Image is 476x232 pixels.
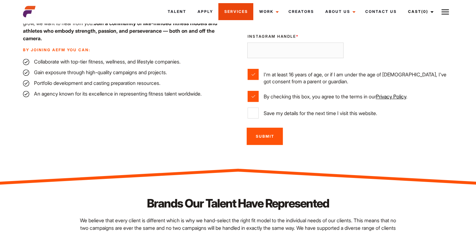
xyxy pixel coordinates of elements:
[253,3,283,20] a: Work
[283,3,319,20] a: Creators
[23,90,234,97] li: An agency known for its excellence in representing fitness talent worldwide.
[192,3,218,20] a: Apply
[248,69,259,80] input: I'm at least 16 years of age, or if I am under the age of [DEMOGRAPHIC_DATA], I've got consent fr...
[162,3,192,20] a: Talent
[23,79,234,87] li: Portfolio development and casting preparation resources.
[376,93,406,100] a: Privacy Policy
[359,3,402,20] a: Contact Us
[248,108,259,119] input: Save my details for the next time I visit this website.
[402,3,437,20] a: Cast(0)
[319,3,359,20] a: About Us
[248,91,259,102] input: By checking this box, you agree to the terms in ourPrivacy Policy.
[23,47,234,53] p: By joining AEFM you can:
[218,3,253,20] a: Services
[247,34,344,39] label: Instagram Handle
[23,58,234,65] li: Collaborate with top-tier fitness, wellness, and lifestyle companies.
[441,8,449,16] img: Burger icon
[248,69,451,85] label: I'm at least 16 years of age, or if I am under the age of [DEMOGRAPHIC_DATA], I've got consent fr...
[421,9,428,14] span: (0)
[247,128,283,145] input: Submit
[23,69,234,76] li: Gain exposure through high-quality campaigns and projects.
[23,20,217,41] strong: Join a community of like-minded fitness models and athletes who embody strength, passion, and per...
[248,91,451,102] label: By checking this box, you agree to the terms in our .
[248,108,451,119] label: Save my details for the next time I visit this website.
[23,12,234,42] p: No matter your experience level, if you have the drive, professionalism, and commitment to grow, ...
[78,195,399,212] h2: Brands Our Talent Have Represented
[23,5,36,18] img: cropped-aefm-brand-fav-22-square.png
